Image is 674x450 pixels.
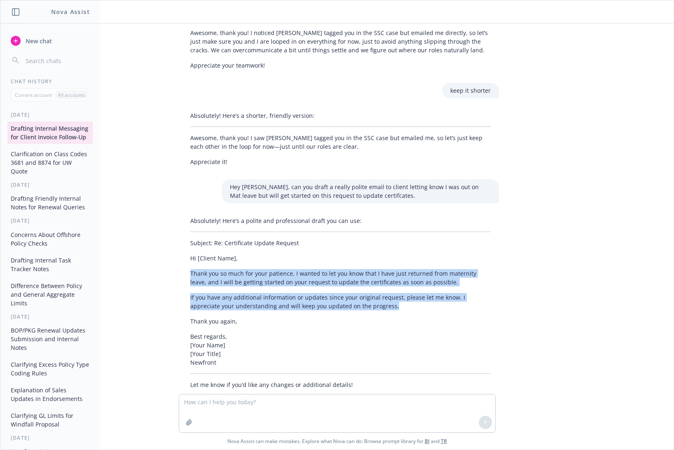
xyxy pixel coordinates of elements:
[7,147,93,178] button: Clarification on Class Codes 3681 and 8874 for UW Quote
[190,317,491,326] p: Thank you again,
[190,332,491,367] p: Best regards, [Your Name] [Your Title] Newfront
[190,61,491,70] p: Appreciate your teamwork!
[1,217,99,224] div: [DATE]
[7,383,93,405] button: Explanation of Sales Updates in Endorsements
[190,269,491,286] p: Thank you so much for your patience. I wanted to let you know that I have just returned from mate...
[190,157,491,166] p: Appreciate it!
[190,28,491,54] p: Awesome, thank you! I noticed [PERSON_NAME] tagged you in the SSC case but emailed me directly, s...
[425,438,430,445] a: BI
[190,134,491,151] p: Awesome, thank you! I saw [PERSON_NAME] tagged you in the SSC case but emailed me, so let’s just ...
[7,323,93,354] button: BOP/PKG Renewal Updates Submission and Internal Notes
[441,438,447,445] a: TR
[7,122,93,144] button: Drafting Internal Messaging for Client Invoice Follow-Up
[190,380,491,389] p: Let me know if you’d like any changes or additional details!
[450,86,491,95] p: keep it shorter
[7,279,93,310] button: Difference Between Policy and General Aggregate Limits
[1,111,99,118] div: [DATE]
[1,434,99,441] div: [DATE]
[227,433,447,450] span: Nova Assist can make mistakes. Explore what Nova can do: Browse prompt library for and
[7,409,93,431] button: Clarifying GL Limits for Windfall Proposal
[190,216,491,225] p: Absolutely! Here’s a polite and professional draft you can use:
[1,313,99,320] div: [DATE]
[190,254,491,262] p: Hi [Client Name],
[1,78,99,85] div: Chat History
[24,37,52,45] span: New chat
[7,33,93,48] button: New chat
[190,239,491,247] p: Subject: Re: Certificate Update Request
[15,91,52,98] p: Current account
[58,91,85,98] p: All accounts
[7,253,93,276] button: Drafting Internal Task Tracker Notes
[51,7,90,16] h1: Nova Assist
[190,293,491,310] p: If you have any additional information or updates since your original request, please let me know...
[190,111,491,120] p: Absolutely! Here’s a shorter, friendly version:
[1,181,99,188] div: [DATE]
[230,183,491,200] p: Hey [PERSON_NAME], can you draft a really polite email to client letting know I was out on Mat le...
[7,192,93,214] button: Drafting Friendly Internal Notes for Renewal Queries
[7,358,93,380] button: Clarifying Excess Policy Type Coding Rules
[7,228,93,250] button: Concerns About Offshore Policy Checks
[24,55,90,66] input: Search chats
